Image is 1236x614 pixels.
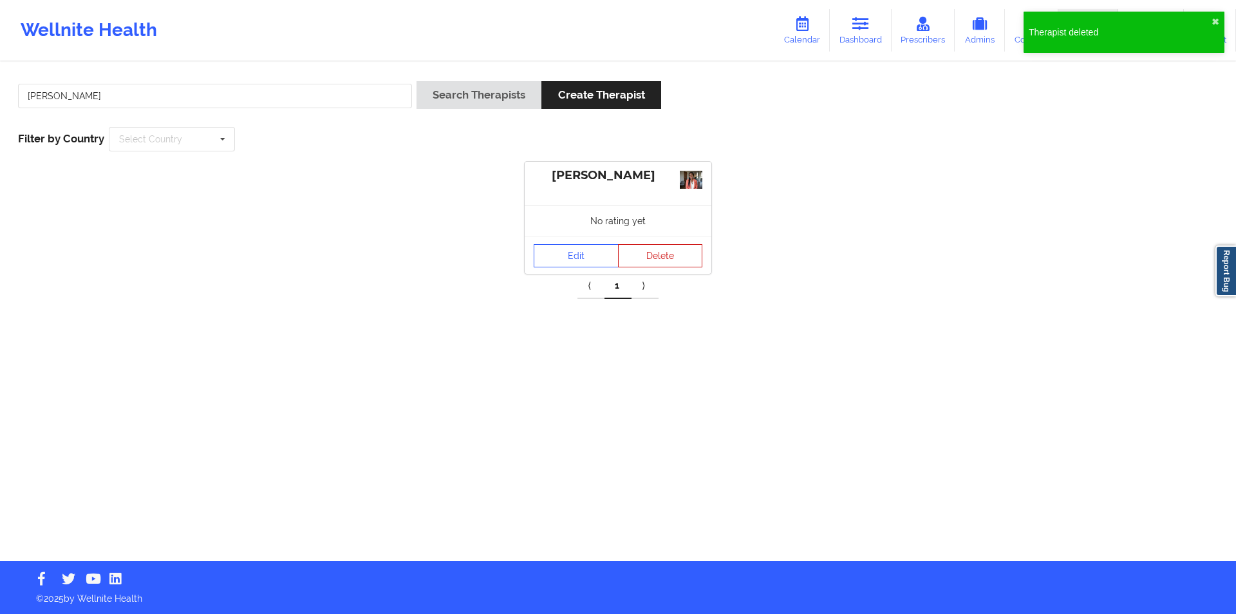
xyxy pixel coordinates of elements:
[1215,245,1236,296] a: Report Bug
[534,244,619,267] a: Edit
[534,168,702,183] div: [PERSON_NAME]
[774,9,830,52] a: Calendar
[618,244,703,267] button: Delete
[417,81,541,109] button: Search Therapists
[1212,17,1219,27] button: close
[119,135,182,144] div: Select Country
[27,583,1209,605] p: © 2025 by Wellnite Health
[577,273,604,299] a: Previous item
[892,9,955,52] a: Prescribers
[577,273,659,299] div: Pagination Navigation
[830,9,892,52] a: Dashboard
[955,9,1005,52] a: Admins
[541,81,660,109] button: Create Therapist
[18,84,412,108] input: Search Keywords
[1029,26,1212,39] div: Therapist deleted
[1005,9,1058,52] a: Coaches
[632,273,659,299] a: Next item
[18,132,104,145] span: Filter by Country
[680,171,702,189] img: 31078d3f-7a34-4bc8-9529-369828067a22_profilephoto.png
[525,205,711,236] div: No rating yet
[604,273,632,299] a: 1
